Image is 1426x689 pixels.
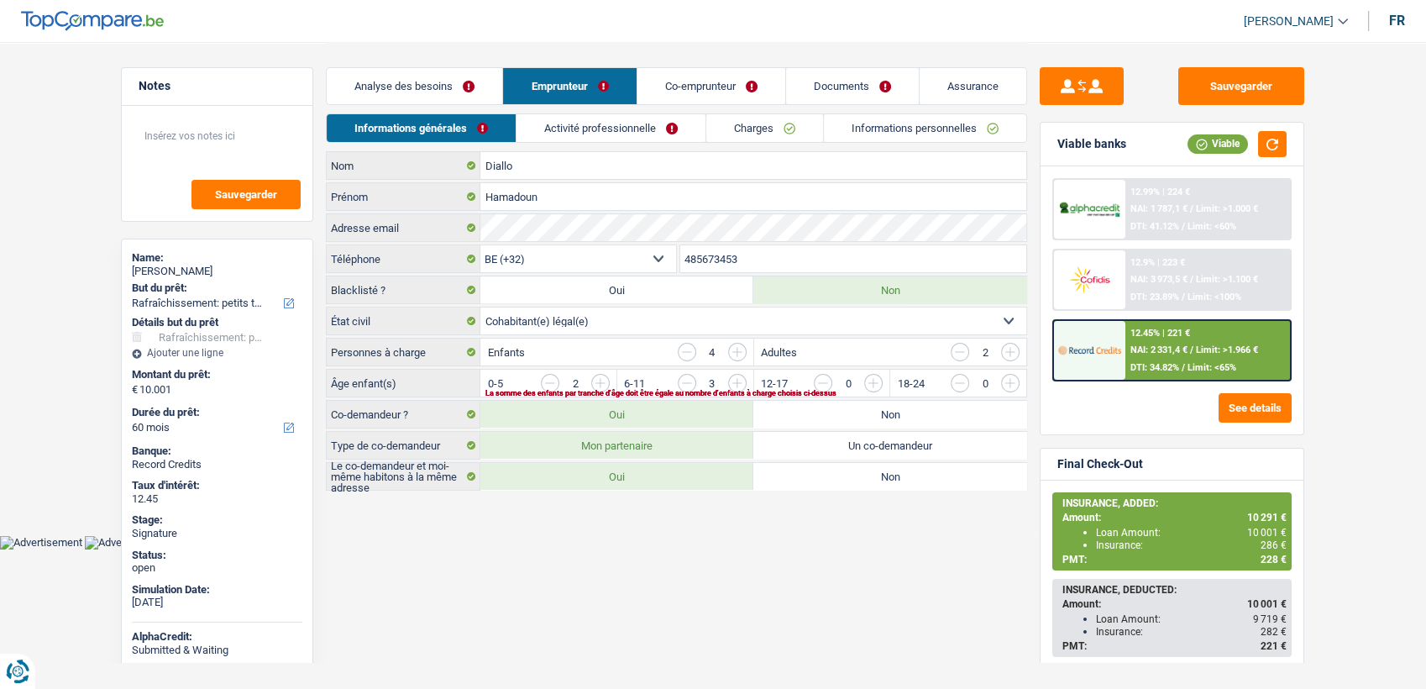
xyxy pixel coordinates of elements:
[132,630,302,644] div: AlphaCredit:
[1130,274,1187,285] span: NAI: 3 973,5 €
[1058,334,1120,366] img: Record Credits
[487,347,524,358] label: Enfants
[132,444,302,458] div: Banque:
[1219,393,1292,423] button: See details
[1062,584,1287,596] div: INSURANCE, DEDUCTED:
[637,68,785,104] a: Co-emprunteur
[327,432,480,459] label: Type de co-demandeur
[485,390,970,397] div: La somme des enfants par tranche d'âge doit être égale au nombre d'enfants à charge choisis ci-de...
[1190,274,1193,285] span: /
[327,68,502,104] a: Analyse des besoins
[1196,203,1258,214] span: Limit: >1.000 €
[1096,613,1287,625] div: Loan Amount:
[480,401,753,428] label: Oui
[1130,257,1185,268] div: 12.9% | 223 €
[1062,512,1287,523] div: Amount:
[568,378,583,389] div: 2
[327,339,480,366] label: Personnes à charge
[132,596,302,609] div: [DATE]
[761,347,797,358] label: Adultes
[1130,187,1190,197] div: 12.99% | 224 €
[1130,221,1179,232] span: DTI: 41.12%
[132,383,138,397] span: €
[327,276,480,303] label: Blacklisté ?
[705,347,720,358] div: 4
[753,401,1026,428] label: Non
[1062,497,1287,509] div: INSURANCE, ADDED:
[327,370,480,397] label: Âge enfant(s)
[132,406,299,419] label: Durée du prêt:
[1196,274,1258,285] span: Limit: >1.100 €
[1130,362,1179,373] span: DTI: 34.82%
[1190,344,1193,355] span: /
[978,347,993,358] div: 2
[1244,14,1334,29] span: [PERSON_NAME]
[824,114,1026,142] a: Informations personnelles
[920,68,1026,104] a: Assurance
[21,11,164,31] img: TopCompare Logo
[1261,626,1287,638] span: 282 €
[132,479,302,492] div: Taux d'intérêt:
[1187,362,1236,373] span: Limit: <65%
[327,401,480,428] label: Co-demandeur ?
[1062,640,1287,652] div: PMT:
[132,513,302,527] div: Stage:
[1057,457,1143,471] div: Final Check-Out
[132,492,302,506] div: 12.45
[1187,134,1248,153] div: Viable
[85,536,167,550] img: Advertisement
[132,368,299,381] label: Montant du prêt:
[139,79,296,93] h5: Notes
[327,152,480,179] label: Nom
[1130,328,1190,339] div: 12.45% | 221 €
[1187,292,1241,302] span: Limit: <100%
[132,281,299,295] label: But du prêt:
[1247,598,1287,610] span: 10 001 €
[327,463,480,490] label: Le co-demandeur et moi-même habitons à la même adresse
[1261,539,1287,551] span: 286 €
[1261,640,1287,652] span: 221 €
[1096,527,1287,539] div: Loan Amount:
[1247,527,1287,539] span: 10 001 €
[1182,362,1185,373] span: /
[786,68,919,104] a: Documents
[132,561,302,575] div: open
[1187,221,1236,232] span: Limit: <60%
[1062,554,1287,565] div: PMT:
[1182,292,1185,302] span: /
[132,549,302,562] div: Status:
[480,276,753,303] label: Oui
[327,308,480,334] label: État civil
[1096,626,1287,638] div: Insurance:
[327,214,480,241] label: Adresse email
[132,265,302,278] div: [PERSON_NAME]
[1196,344,1258,355] span: Limit: >1.966 €
[753,276,1026,303] label: Non
[1062,598,1287,610] div: Amount:
[132,458,302,471] div: Record Credits
[480,432,753,459] label: Mon partenaire
[480,463,753,490] label: Oui
[516,114,705,142] a: Activité professionnelle
[487,378,502,389] label: 0-5
[132,316,302,329] div: Détails but du prêt
[327,114,516,142] a: Informations générales
[132,251,302,265] div: Name:
[1130,344,1187,355] span: NAI: 2 331,4 €
[706,114,823,142] a: Charges
[1182,221,1185,232] span: /
[132,583,302,597] div: Simulation Date:
[1058,200,1120,219] img: AlphaCredit
[753,463,1026,490] label: Non
[680,245,1027,272] input: 401020304
[1096,539,1287,551] div: Insurance:
[1247,512,1287,523] span: 10 291 €
[1253,613,1287,625] span: 9 719 €
[1057,137,1126,151] div: Viable banks
[1190,203,1193,214] span: /
[753,432,1026,459] label: Un co-demandeur
[1130,292,1179,302] span: DTI: 23.89%
[132,347,302,359] div: Ajouter une ligne
[327,245,480,272] label: Téléphone
[191,180,301,209] button: Sauvegarder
